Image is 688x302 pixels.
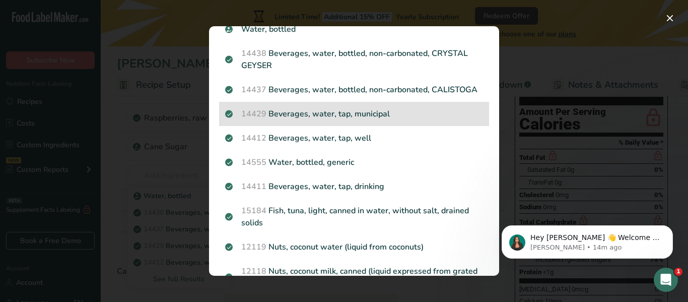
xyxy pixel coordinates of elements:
p: Nuts, coconut milk, canned (liquid expressed from grated meat and water) [225,265,483,289]
span: 12119 [241,241,266,253]
span: 14438 [241,48,266,59]
span: 14437 [241,84,266,95]
span: 1 [674,268,682,276]
p: Beverages, water, bottled, non-carbonated, CALISTOGA [225,84,483,96]
p: Beverages, water, bottled, non-carbonated, CRYSTAL GEYSER [225,47,483,72]
span: 14412 [241,133,266,144]
p: Beverages, water, tap, well [225,132,483,144]
p: Fish, tuna, light, canned in water, without salt, drained solids [225,205,483,229]
span: 12118 [241,266,266,277]
span: 14429 [241,108,266,119]
p: Nuts, coconut water (liquid from coconuts) [225,241,483,253]
p: Water, bottled, generic [225,156,483,168]
span: 15184 [241,205,266,216]
p: Beverages, water, tap, municipal [225,108,483,120]
span: 14411 [241,181,266,192]
p: Water, bottled [225,23,483,35]
iframe: Intercom live chat [654,268,678,292]
p: Beverages, water, tap, drinking [225,180,483,193]
iframe: Intercom notifications message [487,204,688,275]
span: 14555 [241,157,266,168]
